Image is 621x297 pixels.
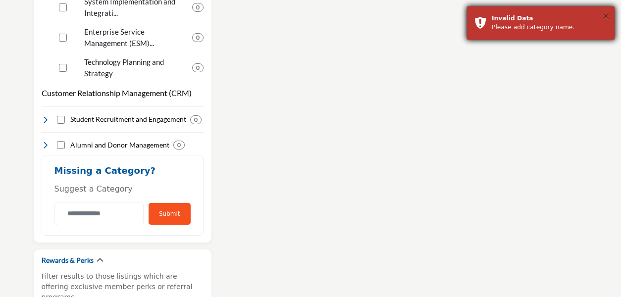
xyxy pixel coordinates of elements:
[42,255,94,265] h2: Rewards & Perks
[59,64,67,72] input: Select Technology Planning and Strategy checkbox
[492,23,607,32] div: Please add category name.
[192,33,204,42] div: 0 Results For Enterprise Service Management (ESM)
[70,114,186,124] h4: Student Recruitment and Engagement: Holistic systems designed to attract, engage, and retain stud...
[196,34,200,41] b: 0
[177,142,181,148] b: 0
[84,26,188,49] p: Enterprise Service Management (ESM): Enterprise Service Management (ESM)
[59,34,67,42] input: Select Enterprise Service Management (ESM) checkbox
[492,14,607,23] div: Invalid Data
[54,165,191,183] h2: Missing a Category?
[57,116,65,124] input: Select Student Recruitment and Engagement checkbox
[196,64,200,71] b: 0
[59,3,67,11] input: Select System Implementation and Integration checkbox
[602,11,610,21] button: ×
[149,203,191,225] button: Submit
[54,202,144,225] input: Category Name
[42,87,192,99] button: Customer Relationship Management (CRM)
[173,141,185,149] div: 0 Results For Alumni and Donor Management
[192,63,204,72] div: 0 Results For Technology Planning and Strategy
[194,116,198,123] b: 0
[190,115,202,124] div: 0 Results For Student Recruitment and Engagement
[196,4,200,11] b: 0
[57,141,65,149] input: Select Alumni and Donor Management checkbox
[192,3,204,12] div: 0 Results For System Implementation and Integration
[70,140,169,150] h4: Alumni and Donor Management: Solutions that foster and nurture lifelong relationships with gradua...
[54,184,133,194] span: Suggest a Category
[84,56,188,79] p: Technology Planning and Strategy: Shape your technological future with strategic IT planning and ...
